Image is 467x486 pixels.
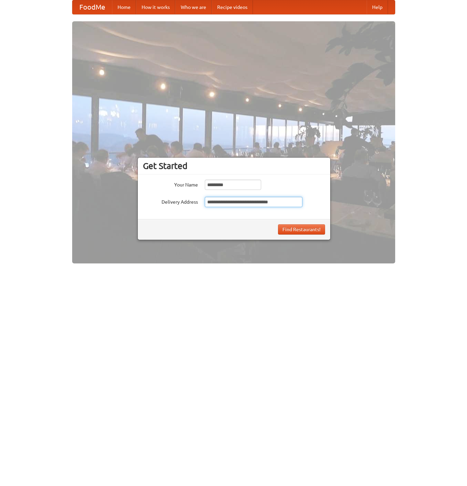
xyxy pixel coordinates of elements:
a: Help [367,0,388,14]
label: Your Name [143,180,198,188]
a: FoodMe [73,0,112,14]
a: How it works [136,0,175,14]
a: Recipe videos [212,0,253,14]
a: Home [112,0,136,14]
h3: Get Started [143,161,325,171]
button: Find Restaurants! [278,224,325,235]
label: Delivery Address [143,197,198,205]
a: Who we are [175,0,212,14]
